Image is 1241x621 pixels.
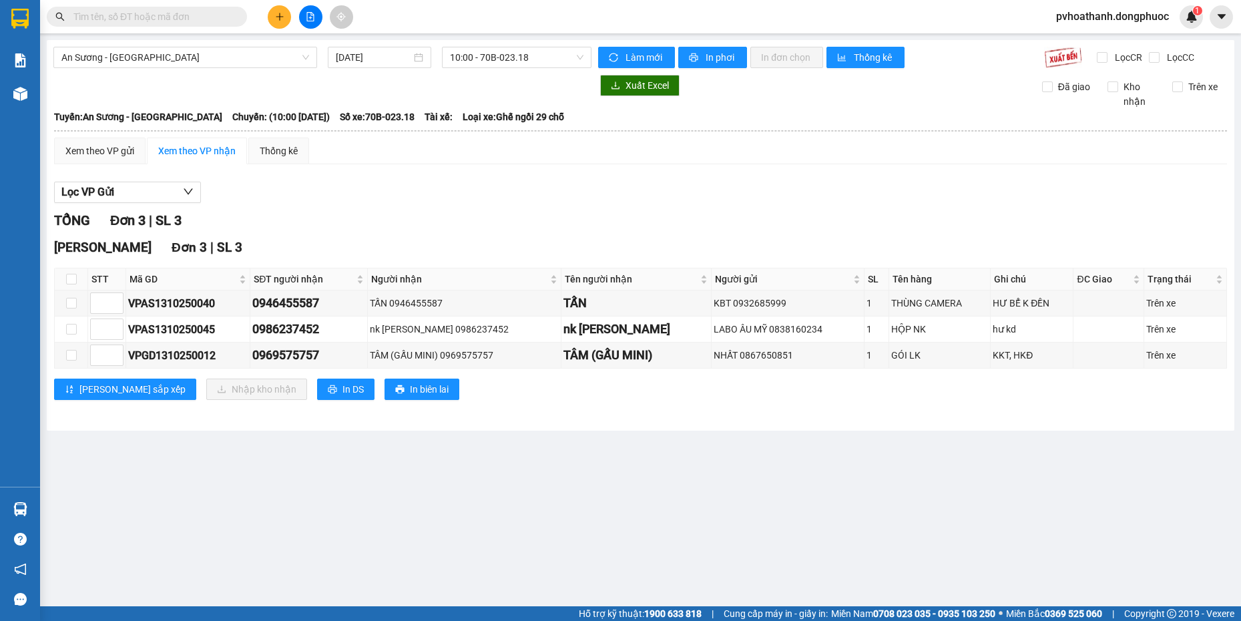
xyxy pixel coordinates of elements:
[13,53,27,67] img: solution-icon
[385,379,459,400] button: printerIn biên lai
[370,348,559,363] div: TÂM (GẤU MINI) 0969575757
[1167,609,1176,618] span: copyright
[891,322,988,337] div: HỘP NK
[561,317,712,343] td: nk đặng phước
[54,240,152,255] span: [PERSON_NAME]
[1148,272,1213,286] span: Trạng thái
[250,317,368,343] td: 0986237452
[183,186,194,197] span: down
[306,12,315,21] span: file-add
[79,382,186,397] span: [PERSON_NAME] sắp xếp
[891,348,988,363] div: GÓI LK
[626,78,669,93] span: Xuất Excel
[250,343,368,369] td: 0969575757
[158,144,236,158] div: Xem theo VP nhận
[254,272,354,286] span: SĐT người nhận
[61,47,309,67] span: An Sương - Tây Ninh
[210,240,214,255] span: |
[260,144,298,158] div: Thống kê
[328,385,337,395] span: printer
[1183,79,1223,94] span: Trên xe
[54,182,201,203] button: Lọc VP Gửi
[250,290,368,317] td: 0946455587
[126,317,250,343] td: VPAS1310250045
[299,5,322,29] button: file-add
[891,296,988,310] div: THÙNG CAMERA
[1045,8,1180,25] span: pvhoathanh.dongphuoc
[54,212,90,228] span: TỔNG
[371,272,547,286] span: Người nhận
[600,75,680,96] button: downloadXuất Excel
[61,184,114,200] span: Lọc VP Gửi
[275,12,284,21] span: plus
[1112,606,1114,621] span: |
[750,47,823,68] button: In đơn chọn
[724,606,828,621] span: Cung cấp máy in - giấy in:
[65,144,134,158] div: Xem theo VP gửi
[714,348,862,363] div: NHẤT 0867650851
[13,87,27,101] img: warehouse-icon
[1210,5,1233,29] button: caret-down
[172,240,207,255] span: Đơn 3
[993,322,1071,337] div: hư kd
[561,343,712,369] td: TÂM (GẤU MINI)
[999,611,1003,616] span: ⚪️
[993,348,1071,363] div: KKT, HKĐ
[11,9,29,29] img: logo-vxr
[611,81,620,91] span: download
[342,382,364,397] span: In DS
[1195,6,1200,15] span: 1
[854,50,894,65] span: Thống kê
[563,346,709,365] div: TÂM (GẤU MINI)
[54,112,222,122] b: Tuyến: An Sương - [GEOGRAPHIC_DATA]
[644,608,702,619] strong: 1900 633 818
[1216,11,1228,23] span: caret-down
[88,268,126,290] th: STT
[1186,11,1198,23] img: icon-new-feature
[866,348,886,363] div: 1
[626,50,664,65] span: Làm mới
[232,110,330,124] span: Chuyến: (10:00 [DATE])
[1077,272,1130,286] span: ĐC Giao
[370,322,559,337] div: nk [PERSON_NAME] 0986237452
[1193,6,1202,15] sup: 1
[450,47,583,67] span: 10:00 - 70B-023.18
[463,110,564,124] span: Loại xe: Ghế ngồi 29 chỗ
[128,295,248,312] div: VPAS1310250040
[252,346,365,365] div: 0969575757
[873,608,995,619] strong: 0708 023 035 - 0935 103 250
[252,320,365,339] div: 0986237452
[252,294,365,313] div: 0946455587
[128,321,248,338] div: VPAS1310250045
[336,50,411,65] input: 13/10/2025
[837,53,848,63] span: bar-chart
[370,296,559,310] div: TẤN 0946455587
[712,606,714,621] span: |
[425,110,453,124] span: Tài xế:
[1118,79,1163,109] span: Kho nhận
[330,5,353,29] button: aim
[1044,47,1082,68] img: 9k=
[65,385,74,395] span: sort-ascending
[678,47,747,68] button: printerIn phơi
[706,50,736,65] span: In phơi
[130,272,236,286] span: Mã GD
[561,290,712,317] td: TẤN
[14,533,27,546] span: question-circle
[14,593,27,606] span: message
[1045,608,1102,619] strong: 0369 525 060
[317,379,375,400] button: printerIn DS
[864,268,889,290] th: SL
[826,47,905,68] button: bar-chartThống kê
[13,502,27,516] img: warehouse-icon
[598,47,675,68] button: syncLàm mới
[336,12,346,21] span: aim
[410,382,449,397] span: In biên lai
[991,268,1073,290] th: Ghi chú
[1146,296,1224,310] div: Trên xe
[563,294,709,313] div: TẤN
[866,322,886,337] div: 1
[1006,606,1102,621] span: Miền Bắc
[563,320,709,339] div: nk [PERSON_NAME]
[126,290,250,317] td: VPAS1310250040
